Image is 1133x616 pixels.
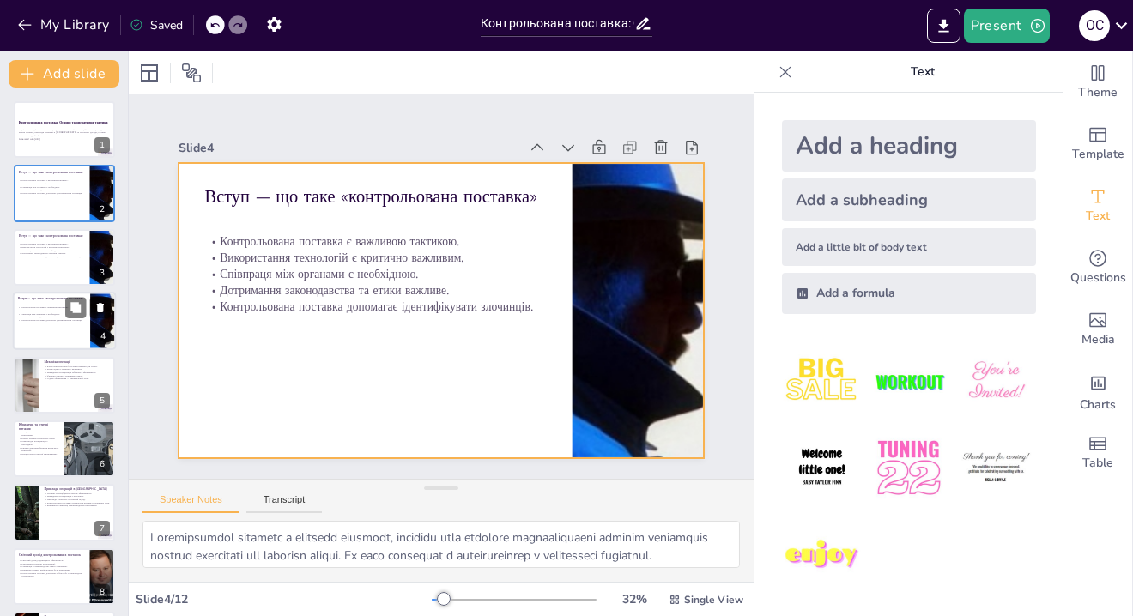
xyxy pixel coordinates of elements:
p: Міжнародна координація є необхідною. [19,440,59,446]
div: Slide 4 [179,140,518,156]
button: О С [1079,9,1110,43]
span: Theme [1078,83,1118,102]
p: Механіка операції [44,359,110,364]
p: Світовий досвід підтверджує ефективність. [19,559,85,562]
p: Вступ — що таке «контрольована поставка» [18,296,85,301]
p: Етичні аспекти потребують уваги. [19,437,59,440]
p: Співпраця між органами є необхідною. [19,249,85,252]
div: 4 [95,329,111,345]
span: Single View [684,593,743,607]
p: Контрольована поставка допомагає ідентифікувати злочинців. [19,255,85,258]
button: Duplicate Slide [65,298,86,318]
div: Add a heading [782,120,1036,172]
p: Співпраця на міжнародному рівні є важливою. [19,565,85,569]
div: Add images, graphics, shapes or video [1063,299,1132,360]
textarea: Loremipsumdol sitametc a elitsedd eiusmodt, incididu utla etdolore magnaaliquaeni adminim veniamq... [142,521,740,568]
p: Контрольована поставка допомагає ідентифікувати злочинців. [18,319,85,323]
p: Співпраця між органами є необхідною. [205,266,547,282]
span: Text [1086,207,1110,226]
p: Фіксація доказів є важливим етапом. [44,374,110,377]
div: 7 [14,484,115,541]
p: Співпраця між органами є необхідною. [19,185,85,189]
button: Add slide [9,60,119,88]
div: Add a subheading [782,178,1036,221]
div: О С [1079,10,1110,41]
p: Використання технологій є критично важливим. [18,309,85,312]
div: Layout [136,59,163,87]
div: Add a little bit of body text [782,228,1036,266]
div: 6 [14,420,115,477]
span: Questions [1070,269,1126,287]
button: Delete Slide [90,298,111,318]
p: Дотримання законодавства та етики важливе. [19,188,85,191]
p: Ризики для співробітників вимагають контролю. [19,446,59,452]
img: 5.jpeg [869,428,948,508]
p: Text [799,51,1046,93]
p: Generated with [URL] [19,137,110,141]
span: Charts [1080,396,1116,414]
p: Дотримання законодавства та етики важливе. [205,282,547,299]
img: 2.jpeg [869,341,948,421]
img: 1.jpeg [782,341,862,421]
span: Template [1072,145,1124,164]
span: Position [181,63,202,83]
div: Saved [130,17,183,33]
p: Юридичні питання є критично важливими. [19,431,59,437]
button: My Library [13,11,117,39]
p: Важливість співпраці з міжнародними партнерами. [44,504,110,508]
p: Використання технологій є критично важливим. [205,250,547,266]
div: 1 [14,101,115,158]
input: Insert title [481,11,634,36]
p: Контрольована поставка є важливою тактикою. [19,243,85,246]
div: Slide 4 / 12 [136,591,432,607]
div: 8 [94,584,110,600]
p: Вступ — що таке «контрольована поставка» [19,169,85,174]
div: 5 [94,393,110,408]
img: 7.jpeg [782,516,862,595]
p: Етапи контрольованої поставки важливі для успіху. [44,365,110,368]
p: Контрольована поставка є важливою тактикою. [19,178,85,182]
div: 1 [94,137,110,153]
button: Speaker Notes [142,494,239,513]
p: Контрольована поставка є важливою тактикою. [205,233,547,250]
div: 3 [94,265,110,281]
div: Add a table [1063,422,1132,484]
div: 8 [14,548,115,605]
div: Add a formula [782,273,1036,314]
p: Приклади операцій в [GEOGRAPHIC_DATA] [44,486,110,492]
strong: Контрольована поставка: Основи та оперативна тактика [19,120,108,124]
p: Різноманітні підходи до реалізації. [19,562,85,565]
span: Media [1081,330,1115,349]
div: Add text boxes [1063,175,1132,237]
p: Використання технологій є критично важливим. [19,182,85,185]
p: Світовий досвід контрольованих поставок [19,552,85,557]
p: Судове оформлення — завершальний етап. [44,377,110,380]
p: Контрольована поставка допомагає в розкритті злочинних схем. [44,501,110,504]
span: Table [1082,454,1113,473]
img: 4.jpeg [782,428,862,508]
img: 6.jpeg [956,428,1036,508]
p: Використання технологій є критично важливим. [19,245,85,249]
p: Юридичні та етичні питання [19,422,59,432]
p: Контрольована поставка є важливою тактикою. [18,306,85,310]
p: Співпраця між органами є необхідною. [18,312,85,316]
div: 4 [13,292,116,350]
p: Процесуальні гарантії є важливими. [19,452,59,456]
p: Міжвідомча координація є ключовою. [44,495,110,498]
div: 7 [94,521,110,536]
button: Export to PowerPoint [927,9,960,43]
p: Дотримання законодавства та етики важливе. [18,316,85,319]
p: Приклади показують системний підхід. [44,498,110,502]
button: Present [964,9,1050,43]
div: 2 [94,202,110,217]
p: Дотримання законодавства та етики важливе. [19,252,85,256]
div: Change the overall theme [1063,51,1132,113]
p: Вступ — що таке «контрольована поставка» [19,233,85,239]
p: Контрольована поставка допомагає в боротьбі з міжнародною злочинністю. [19,571,85,577]
div: Get real-time input from your audience [1063,237,1132,299]
div: 3 [14,229,115,286]
p: Ризик-оцінка є критично важливою. [44,367,110,371]
p: Вступ — що таке «контрольована поставка» [205,184,547,209]
div: 32 % [614,591,655,607]
p: Успішні операції демонструють ефективність. [44,492,110,495]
